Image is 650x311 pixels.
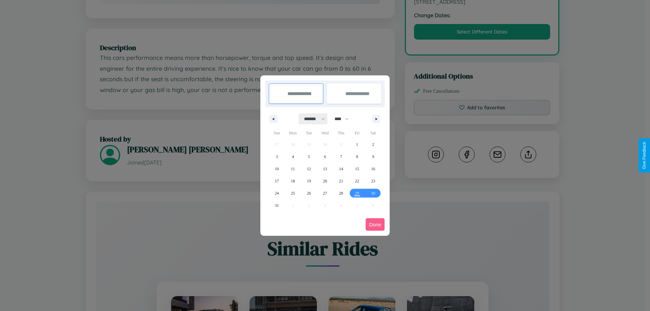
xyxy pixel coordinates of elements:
span: 14 [339,163,343,175]
span: 3 [276,151,278,163]
button: 31 [269,199,285,212]
span: Sat [365,128,381,138]
button: 1 [349,138,365,151]
span: Sun [269,128,285,138]
button: 19 [301,175,317,187]
button: 21 [333,175,349,187]
span: 27 [323,187,327,199]
button: 24 [269,187,285,199]
span: 22 [355,175,359,187]
button: Done [366,218,385,231]
button: 27 [317,187,333,199]
button: 16 [365,163,381,175]
button: 25 [285,187,301,199]
span: Mon [285,128,301,138]
span: 31 [275,199,279,212]
span: 23 [371,175,375,187]
div: Give Feedback [642,142,647,169]
span: 13 [323,163,327,175]
button: 14 [333,163,349,175]
button: 9 [365,151,381,163]
span: 16 [371,163,375,175]
span: 9 [372,151,374,163]
button: 10 [269,163,285,175]
button: 7 [333,151,349,163]
button: 3 [269,151,285,163]
span: 24 [275,187,279,199]
button: 8 [349,151,365,163]
span: 1 [356,138,358,151]
button: 4 [285,151,301,163]
span: 6 [324,151,326,163]
button: 26 [301,187,317,199]
span: 29 [355,187,359,199]
button: 13 [317,163,333,175]
span: Tue [301,128,317,138]
span: 26 [307,187,311,199]
span: 12 [307,163,311,175]
span: 17 [275,175,279,187]
button: 20 [317,175,333,187]
button: 15 [349,163,365,175]
span: 8 [356,151,358,163]
button: 6 [317,151,333,163]
button: 30 [365,187,381,199]
span: 7 [340,151,342,163]
button: 17 [269,175,285,187]
button: 11 [285,163,301,175]
button: 29 [349,187,365,199]
span: 25 [291,187,295,199]
button: 12 [301,163,317,175]
button: 18 [285,175,301,187]
span: 30 [371,187,375,199]
span: Thu [333,128,349,138]
span: 15 [355,163,359,175]
span: 11 [291,163,295,175]
span: Wed [317,128,333,138]
span: 28 [339,187,343,199]
button: 28 [333,187,349,199]
span: 5 [308,151,310,163]
span: 2 [372,138,374,151]
span: Fri [349,128,365,138]
span: 10 [275,163,279,175]
button: 22 [349,175,365,187]
span: 18 [291,175,295,187]
button: 23 [365,175,381,187]
button: 2 [365,138,381,151]
span: 19 [307,175,311,187]
span: 20 [323,175,327,187]
span: 21 [339,175,343,187]
span: 4 [292,151,294,163]
button: 5 [301,151,317,163]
